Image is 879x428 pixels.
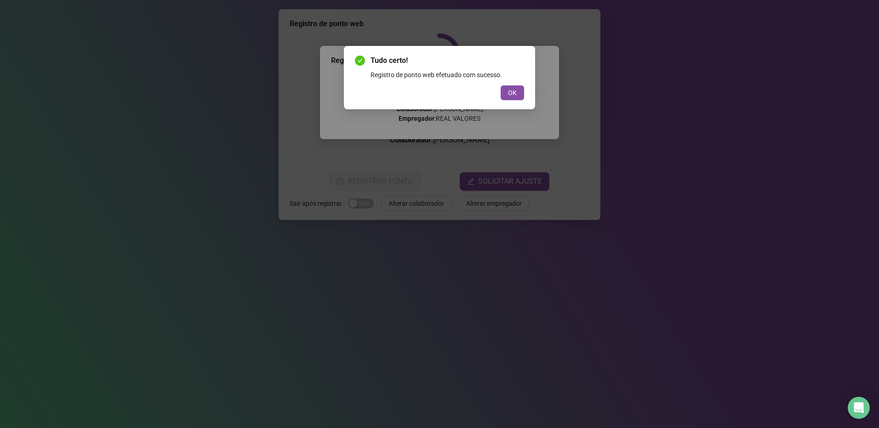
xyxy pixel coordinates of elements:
[508,88,517,98] span: OK
[355,56,365,66] span: check-circle
[848,397,870,419] div: Open Intercom Messenger
[371,70,524,80] div: Registro de ponto web efetuado com sucesso.
[371,55,524,66] span: Tudo certo!
[501,85,524,100] button: OK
